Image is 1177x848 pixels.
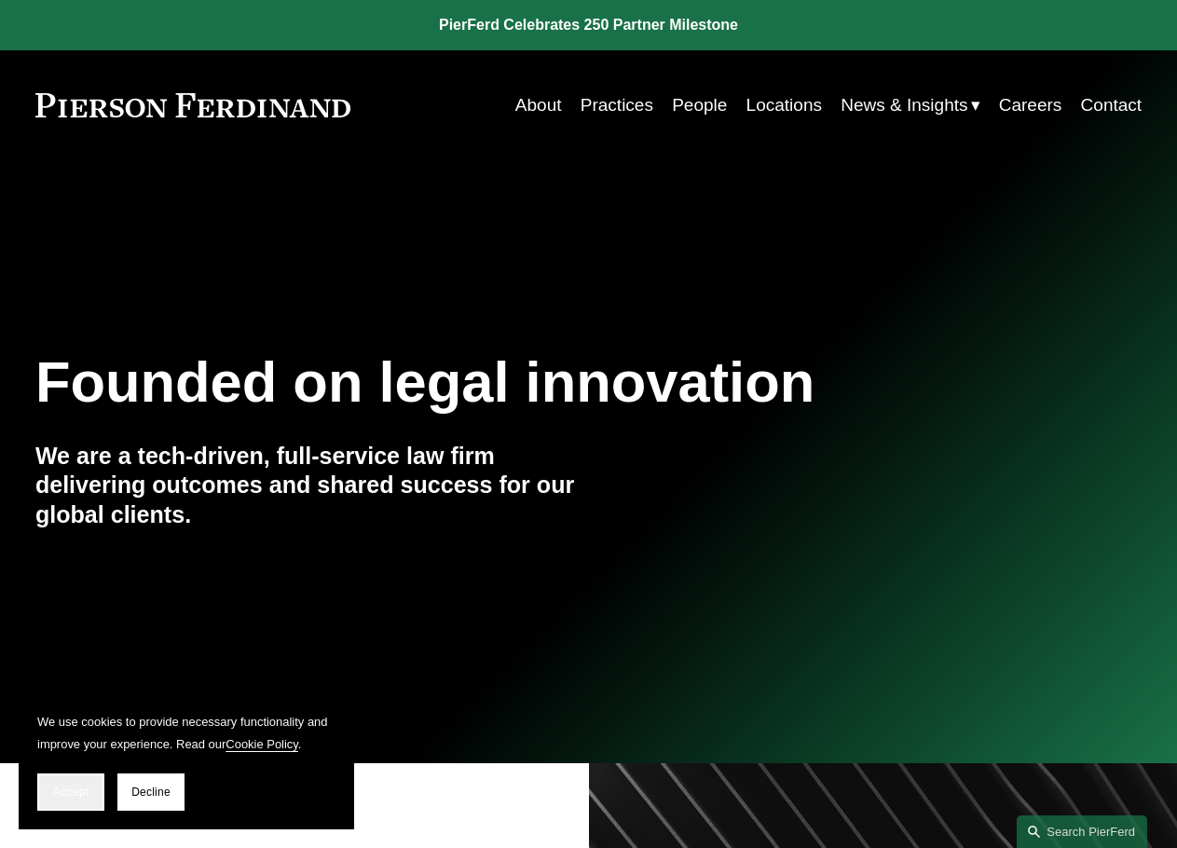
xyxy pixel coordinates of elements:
[841,89,967,121] span: News & Insights
[1081,88,1143,123] a: Contact
[37,711,335,755] p: We use cookies to provide necessary functionality and improve your experience. Read our .
[746,88,822,123] a: Locations
[672,88,727,123] a: People
[581,88,653,123] a: Practices
[35,349,957,415] h1: Founded on legal innovation
[999,88,1062,123] a: Careers
[53,786,89,799] span: Accept
[117,773,185,811] button: Decline
[1017,815,1147,848] a: Search this site
[19,692,354,829] section: Cookie banner
[515,88,562,123] a: About
[131,786,171,799] span: Decline
[35,442,589,531] h4: We are a tech-driven, full-service law firm delivering outcomes and shared success for our global...
[37,773,104,811] button: Accept
[226,737,298,751] a: Cookie Policy
[841,88,979,123] a: folder dropdown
